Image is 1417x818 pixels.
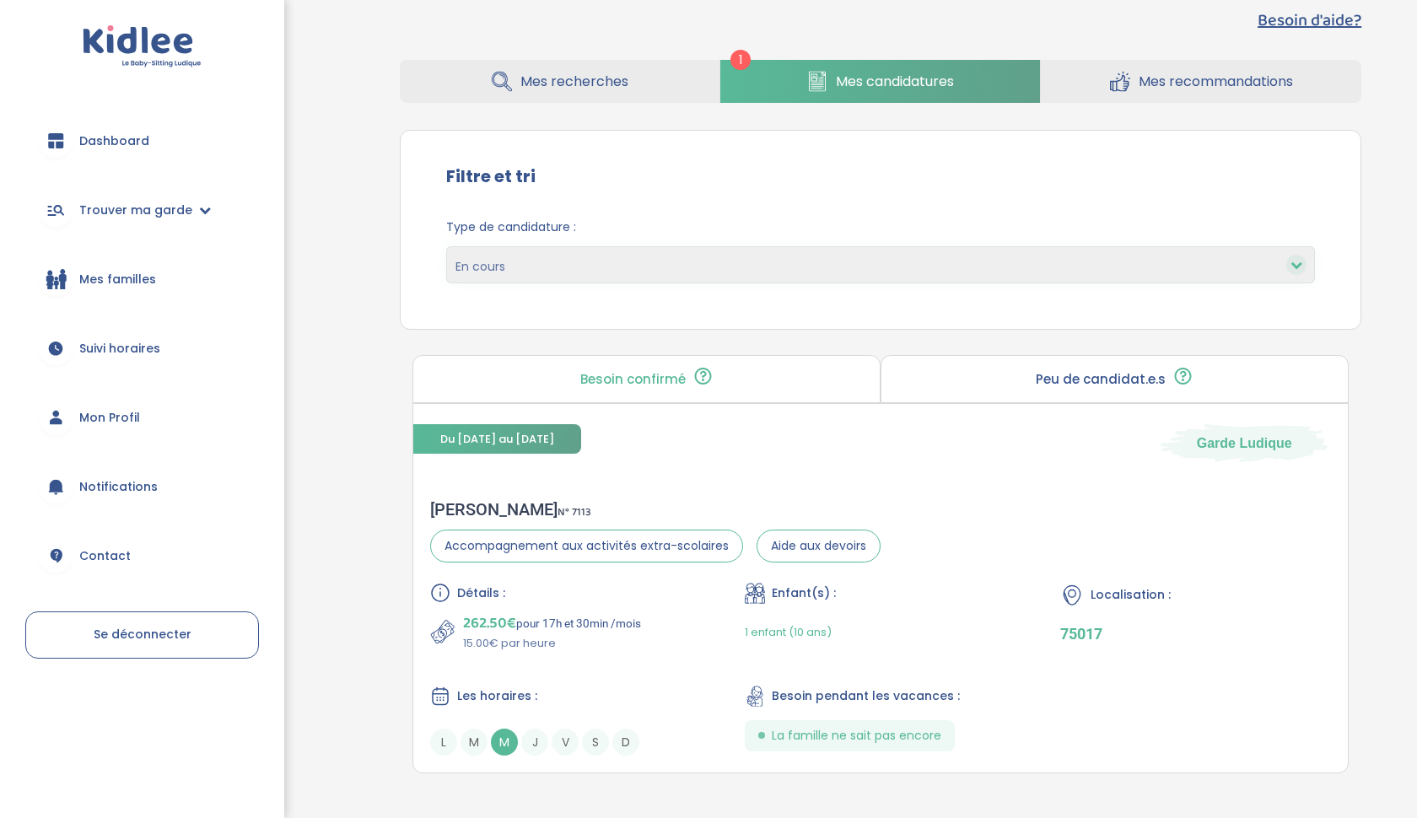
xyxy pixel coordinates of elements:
span: Mes recherches [520,71,628,92]
span: Besoin pendant les vacances : [772,687,960,705]
span: Aide aux devoirs [757,530,881,562]
span: L [430,729,457,756]
span: Contact [79,547,131,565]
span: M [461,729,488,756]
span: Mes recommandations [1139,71,1293,92]
span: Mes candidatures [836,71,954,92]
button: Besoin d'aide? [1258,8,1361,33]
a: Mes candidatures [720,60,1040,103]
span: Garde Ludique [1197,433,1292,452]
span: Trouver ma garde [79,202,192,219]
a: Notifications [25,456,259,517]
span: S [582,729,609,756]
img: logo.svg [83,25,202,68]
span: 1 enfant (10 ans) [745,624,832,640]
a: Se déconnecter [25,611,259,659]
span: D [612,729,639,756]
span: 262.50€ [463,611,516,635]
a: Suivi horaires [25,318,259,379]
span: Se déconnecter [94,626,191,643]
span: J [521,729,548,756]
span: Dashboard [79,132,149,150]
span: La famille ne sait pas encore [772,727,941,745]
span: Du [DATE] au [DATE] [413,424,581,454]
a: Trouver ma garde [25,180,259,240]
a: Mon Profil [25,387,259,448]
span: Notifications [79,478,158,496]
span: Enfant(s) : [772,584,836,602]
label: Filtre et tri [446,164,536,189]
span: N° 7113 [558,503,591,521]
span: Mon Profil [79,409,140,427]
a: Contact [25,525,259,586]
span: Mes familles [79,271,156,288]
span: Localisation : [1091,586,1171,604]
span: Les horaires : [457,687,537,705]
span: M [491,729,518,756]
a: Mes recommandations [1041,60,1361,103]
span: Type de candidature : [446,218,1315,236]
span: 1 [730,50,751,70]
a: Mes recherches [400,60,719,103]
p: Besoin confirmé [580,373,686,386]
div: [PERSON_NAME] [430,499,881,519]
span: Accompagnement aux activités extra-scolaires [430,530,743,562]
p: 75017 [1060,625,1331,643]
p: Peu de candidat.e.s [1036,373,1166,386]
a: Dashboard [25,110,259,171]
span: Suivi horaires [79,340,160,358]
a: Mes familles [25,249,259,309]
p: 15.00€ par heure [463,635,641,652]
span: V [552,729,579,756]
span: Détails : [457,584,505,602]
p: pour 17h et 30min /mois [463,611,641,635]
